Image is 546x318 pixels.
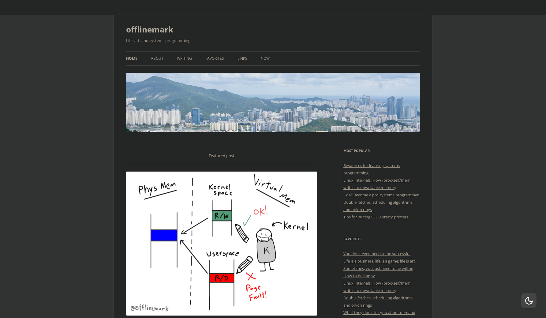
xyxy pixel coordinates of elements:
[177,52,192,65] a: Writing
[343,266,413,271] a: Sometimes, you just need to be willing
[126,73,420,131] img: offlinemark
[237,52,247,65] a: Links
[343,192,419,198] a: Goal: Become a pro systems programmer
[343,280,410,293] a: Linux Internals: How /proc/self/mem writes to unwritable memory
[151,52,163,65] a: About
[343,177,410,190] a: Linux Internals: How /proc/self/mem writes to unwritable memory
[343,147,420,154] h3: Most Popular
[205,52,224,65] a: Favorites
[126,147,317,164] div: Featured post
[343,258,415,264] a: Life is a business; life is a game; life is art
[343,273,375,278] a: How to be happy
[343,214,408,220] a: Tips for writing LLDB pretty printers
[343,235,420,243] h3: Favorites
[126,22,173,37] a: offlinemark
[343,251,410,256] a: You don’t even need to be successful
[126,37,420,44] h2: Life, art, and systems programming
[343,199,413,212] a: Double fetches, scheduling algorithms, and onion rings
[126,52,137,65] a: Home
[343,295,413,308] a: Double fetches, scheduling algorithms, and onion rings
[261,52,270,65] a: Now
[343,163,400,176] a: Resources for learning systems programming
